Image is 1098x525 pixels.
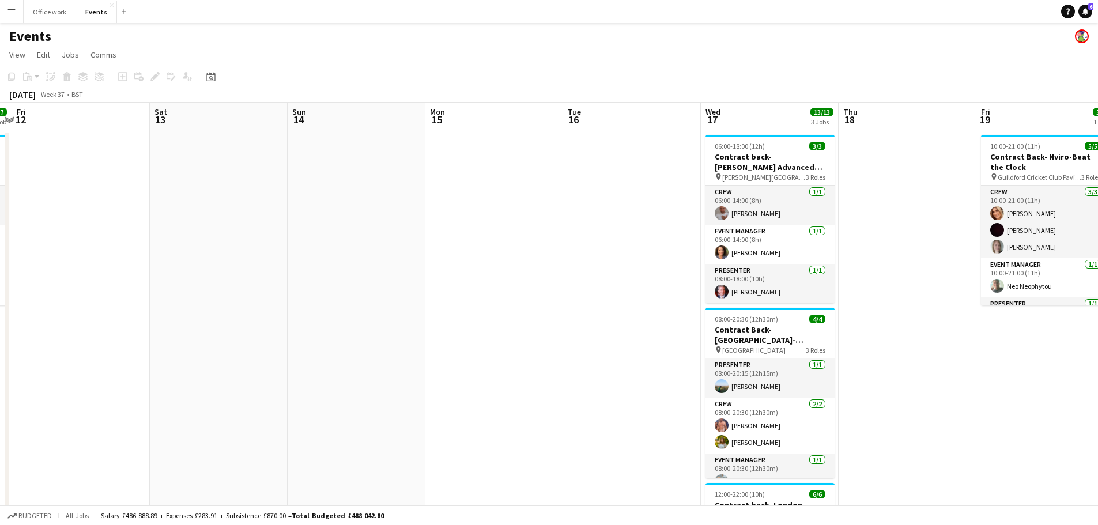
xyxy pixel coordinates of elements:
[18,512,52,520] span: Budgeted
[32,47,55,62] a: Edit
[5,47,30,62] a: View
[1088,3,1093,10] span: 6
[9,89,36,100] div: [DATE]
[38,90,67,99] span: Week 37
[1078,5,1092,18] a: 6
[9,50,25,60] span: View
[71,90,83,99] div: BST
[57,47,84,62] a: Jobs
[76,1,117,23] button: Events
[86,47,121,62] a: Comms
[9,28,51,45] h1: Events
[24,1,76,23] button: Office work
[62,50,79,60] span: Jobs
[101,511,384,520] div: Salary £486 888.89 + Expenses £283.91 + Subsistence £870.00 =
[6,509,54,522] button: Budgeted
[37,50,50,60] span: Edit
[292,511,384,520] span: Total Budgeted £488 042.80
[1075,29,1089,43] app-user-avatar: Event Team
[63,511,91,520] span: All jobs
[90,50,116,60] span: Comms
